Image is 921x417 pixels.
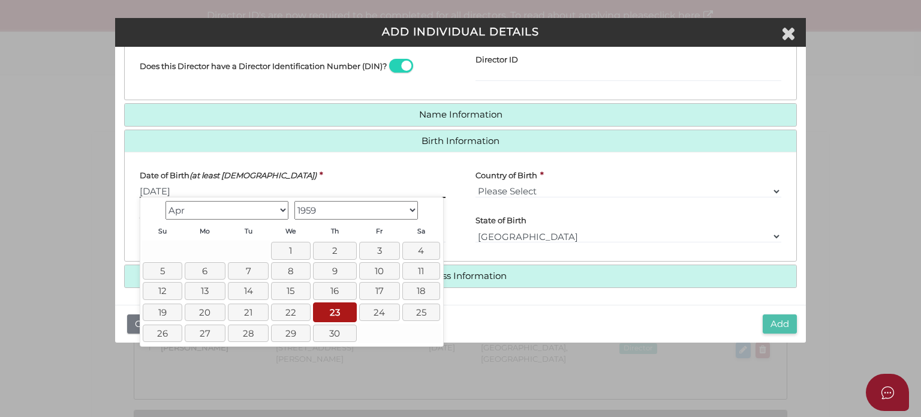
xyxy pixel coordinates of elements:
a: 1 [271,242,311,259]
span: Wednesday [285,227,296,235]
a: 8 [271,262,311,280]
a: 26 [143,325,182,342]
span: Sunday [158,227,167,235]
a: 12 [143,282,182,299]
span: Tuesday [245,227,252,235]
a: 19 [143,304,182,321]
a: 30 [313,325,357,342]
a: 27 [185,325,225,342]
a: 13 [185,282,225,299]
a: 28 [228,325,269,342]
button: Close [127,314,167,334]
a: 20 [185,304,225,321]
a: 25 [402,304,441,321]
span: Saturday [417,227,425,235]
a: 17 [359,282,400,299]
a: 4 [402,242,441,259]
a: 29 [271,325,311,342]
a: 5 [143,262,182,280]
a: 16 [313,282,357,299]
a: 24 [359,304,400,321]
a: 7 [228,262,269,280]
span: Friday [376,227,383,235]
a: 22 [271,304,311,321]
a: 2 [313,242,357,259]
span: Monday [200,227,210,235]
a: 9 [313,262,357,280]
a: 15 [271,282,311,299]
span: Thursday [331,227,339,235]
a: 11 [402,262,441,280]
a: 14 [228,282,269,299]
a: 10 [359,262,400,280]
a: Address Information [134,271,787,281]
button: Add [763,314,797,334]
h4: State of Birth [475,216,526,224]
a: 6 [185,262,225,280]
a: Next [421,200,440,219]
a: 3 [359,242,400,259]
a: Prev [143,200,162,219]
a: 18 [402,282,441,299]
a: 23 [313,302,357,322]
button: Open asap [866,374,909,411]
a: 21 [228,304,269,321]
